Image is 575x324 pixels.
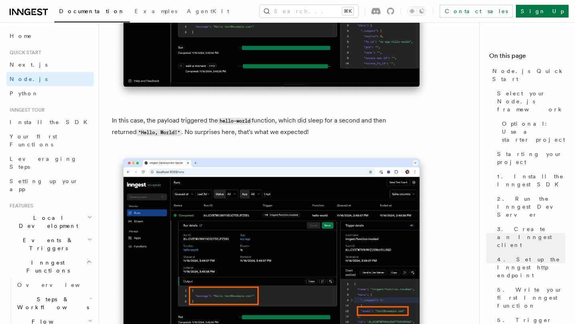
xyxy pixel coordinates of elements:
[17,282,99,288] span: Overview
[6,233,94,255] button: Events & Triggers
[187,8,229,14] span: AgentKit
[135,8,177,14] span: Examples
[6,57,94,72] a: Next.js
[14,295,89,311] span: Steps & Workflows
[489,64,565,86] a: Node.js Quick Start
[342,7,353,15] kbd: ⌘K
[497,195,565,219] span: 2. Run the Inngest Dev Server
[499,117,565,147] a: Optional: Use a starter project
[54,2,130,22] a: Documentation
[137,129,181,136] code: "Hello, World!"
[494,283,565,313] a: 5. Write your first Inngest function
[10,156,77,170] span: Leveraging Steps
[59,8,125,14] span: Documentation
[10,76,48,82] span: Node.js
[407,6,426,16] button: Toggle dark mode
[6,214,87,230] span: Local Development
[494,192,565,222] a: 2. Run the Inngest Dev Server
[6,129,94,152] a: Your first Functions
[10,119,92,125] span: Install the SDK
[6,174,94,196] a: Setting up your app
[492,67,565,83] span: Node.js Quick Start
[6,86,94,101] a: Python
[6,115,94,129] a: Install the SDK
[14,292,94,314] button: Steps & Workflows
[497,150,565,166] span: Starting your project
[10,61,48,68] span: Next.js
[6,236,87,252] span: Events & Triggers
[6,72,94,86] a: Node.js
[6,29,94,43] a: Home
[497,172,565,188] span: 1. Install the Inngest SDK
[10,90,39,97] span: Python
[497,89,565,113] span: Select your Node.js framework
[516,5,569,18] a: Sign Up
[494,252,565,283] a: 4. Set up the Inngest http endpoint
[6,259,86,275] span: Inngest Functions
[6,211,94,233] button: Local Development
[440,5,513,18] a: Contact sales
[6,255,94,278] button: Inngest Functions
[10,32,32,40] span: Home
[494,222,565,252] a: 3. Create an Inngest client
[494,147,565,169] a: Starting your project
[497,255,565,279] span: 4. Set up the Inngest http endpoint
[182,2,234,22] a: AgentKit
[218,118,252,124] code: hello-world
[6,203,33,209] span: Features
[494,86,565,117] a: Select your Node.js framework
[502,120,565,144] span: Optional: Use a starter project
[6,49,41,56] span: Quick start
[6,107,45,113] span: Inngest tour
[494,169,565,192] a: 1. Install the Inngest SDK
[489,51,565,64] h4: On this page
[260,5,358,18] button: Search...⌘K
[10,133,57,148] span: Your first Functions
[14,278,94,292] a: Overview
[497,286,565,310] span: 5. Write your first Inngest function
[112,115,431,138] p: In this case, the payload triggered the function, which did sleep for a second and then returned ...
[6,152,94,174] a: Leveraging Steps
[130,2,182,22] a: Examples
[10,178,78,192] span: Setting up your app
[497,225,565,249] span: 3. Create an Inngest client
